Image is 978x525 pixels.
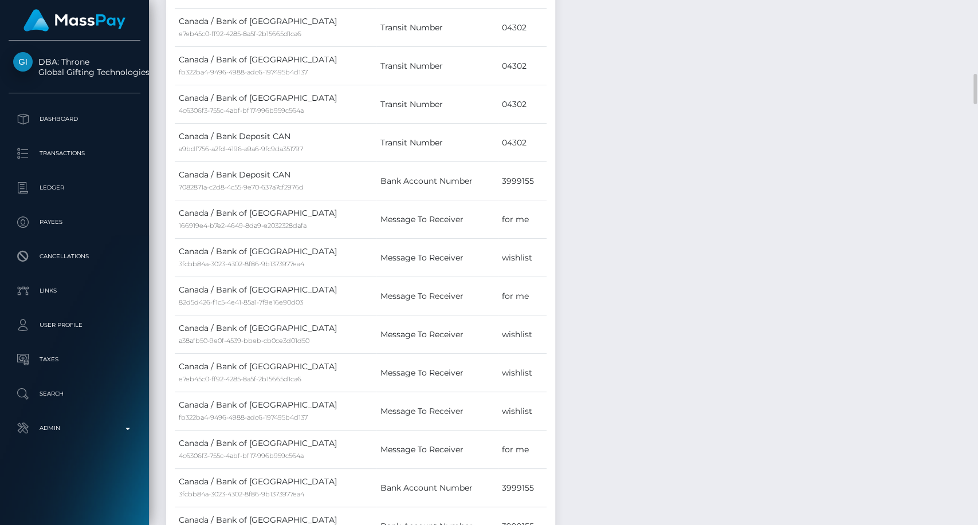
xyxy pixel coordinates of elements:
[376,277,498,315] td: Message To Receiver
[13,52,33,72] img: Global Gifting Technologies Inc
[9,57,140,77] span: DBA: Throne Global Gifting Technologies Inc
[175,124,376,162] td: Canada / Bank Deposit CAN
[376,200,498,239] td: Message To Receiver
[13,317,136,334] p: User Profile
[376,162,498,200] td: Bank Account Number
[179,145,303,153] small: a9bdf756-a2fd-4196-a9a6-9fc9da351797
[9,345,140,374] a: Taxes
[175,162,376,200] td: Canada / Bank Deposit CAN
[376,239,498,277] td: Message To Receiver
[376,431,498,469] td: Message To Receiver
[175,277,376,315] td: Canada / Bank of [GEOGRAPHIC_DATA]
[498,85,547,124] td: 04302
[498,392,547,431] td: wishlist
[179,452,304,460] small: 4c6306f3-755c-4abf-bf17-996b959c564a
[376,354,498,392] td: Message To Receiver
[498,354,547,392] td: wishlist
[13,351,136,368] p: Taxes
[13,214,136,231] p: Payees
[9,242,140,271] a: Cancellations
[179,413,308,421] small: fb322ba4-9496-4988-adc6-197495b4d137
[9,414,140,443] a: Admin
[175,315,376,354] td: Canada / Bank of [GEOGRAPHIC_DATA]
[179,106,304,115] small: 4c6306f3-755c-4abf-bf17-996b959c564a
[13,282,136,299] p: Links
[13,420,136,437] p: Admin
[9,173,140,202] a: Ledger
[498,315,547,354] td: wishlist
[13,248,136,265] p: Cancellations
[13,145,136,162] p: Transactions
[9,105,140,133] a: Dashboard
[175,469,376,507] td: Canada / Bank of [GEOGRAPHIC_DATA]
[498,200,547,239] td: for me
[175,85,376,124] td: Canada / Bank of [GEOGRAPHIC_DATA]
[498,469,547,507] td: 3999155
[175,431,376,469] td: Canada / Bank of [GEOGRAPHIC_DATA]
[175,354,376,392] td: Canada / Bank of [GEOGRAPHIC_DATA]
[175,392,376,431] td: Canada / Bank of [GEOGRAPHIC_DATA]
[179,30,301,38] small: e7eb45c0-ff92-4285-8a5f-2b15665d1ca6
[179,298,303,306] small: 82d5d426-f1c5-4e41-85a1-7f9e16e90d03
[376,469,498,507] td: Bank Account Number
[179,260,304,268] small: 3fcbb84a-3023-4302-8f86-9b1373977ea4
[179,68,308,76] small: fb322ba4-9496-4988-adc6-197495b4d137
[179,183,304,191] small: 7082871a-c2d8-4c55-9e70-637a7cf2976d
[175,239,376,277] td: Canada / Bank of [GEOGRAPHIC_DATA]
[179,222,307,230] small: 166919e4-b7e2-4649-8da9-e2032328dafa
[498,47,547,85] td: 04302
[376,124,498,162] td: Transit Number
[175,200,376,239] td: Canada / Bank of [GEOGRAPHIC_DATA]
[376,85,498,124] td: Transit Number
[9,311,140,340] a: User Profile
[9,277,140,305] a: Links
[498,239,547,277] td: wishlist
[498,277,547,315] td: for me
[13,179,136,196] p: Ledger
[179,337,309,345] small: a38afb50-9e0f-4539-bbeb-cb0ce3d01d50
[9,139,140,168] a: Transactions
[9,208,140,236] a: Payees
[13,385,136,402] p: Search
[179,490,304,498] small: 3fcbb84a-3023-4302-8f86-9b1373977ea4
[376,392,498,431] td: Message To Receiver
[23,9,125,31] img: MassPay Logo
[376,47,498,85] td: Transit Number
[498,162,547,200] td: 3999155
[376,9,498,47] td: Transit Number
[13,110,136,128] p: Dashboard
[376,315,498,354] td: Message To Receiver
[175,47,376,85] td: Canada / Bank of [GEOGRAPHIC_DATA]
[9,380,140,408] a: Search
[498,9,547,47] td: 04302
[179,375,301,383] small: e7eb45c0-ff92-4285-8a5f-2b15665d1ca6
[498,124,547,162] td: 04302
[498,431,547,469] td: for me
[175,9,376,47] td: Canada / Bank of [GEOGRAPHIC_DATA]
